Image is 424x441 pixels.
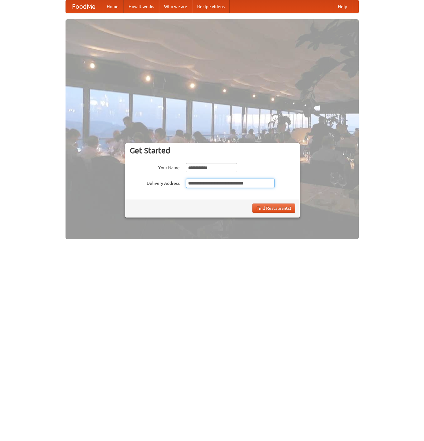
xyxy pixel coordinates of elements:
label: Your Name [130,163,180,171]
a: How it works [124,0,159,13]
a: Recipe videos [192,0,230,13]
a: FoodMe [66,0,102,13]
button: Find Restaurants! [252,204,295,213]
h3: Get Started [130,146,295,155]
label: Delivery Address [130,179,180,186]
a: Home [102,0,124,13]
a: Who we are [159,0,192,13]
a: Help [333,0,352,13]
